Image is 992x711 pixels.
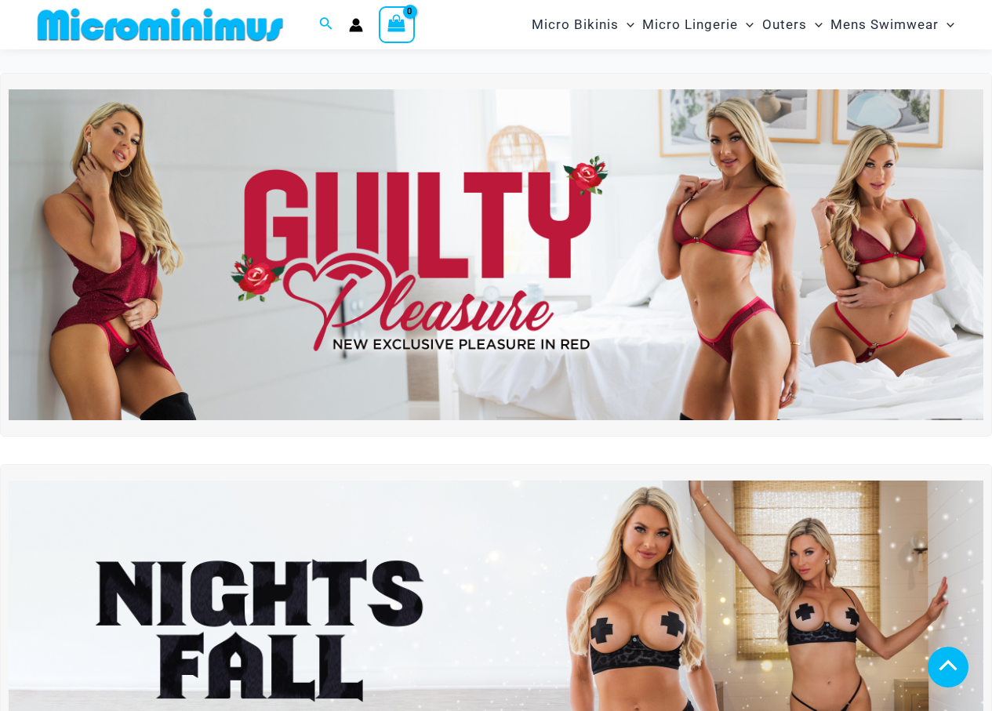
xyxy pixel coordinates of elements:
img: MM SHOP LOGO FLAT [31,7,289,42]
span: Menu Toggle [807,5,823,45]
a: Account icon link [349,18,363,32]
a: Micro BikinisMenu ToggleMenu Toggle [528,5,638,45]
a: Mens SwimwearMenu ToggleMenu Toggle [827,5,958,45]
span: Micro Lingerie [642,5,738,45]
span: Micro Bikinis [532,5,619,45]
span: Outers [762,5,807,45]
nav: Site Navigation [525,2,961,47]
img: Guilty Pleasures Red Lingerie [9,89,983,420]
a: View Shopping Cart, empty [379,6,415,42]
a: Micro LingerieMenu ToggleMenu Toggle [638,5,758,45]
a: Search icon link [319,15,333,34]
a: OutersMenu ToggleMenu Toggle [758,5,827,45]
span: Menu Toggle [939,5,954,45]
span: Menu Toggle [738,5,754,45]
span: Menu Toggle [619,5,634,45]
span: Mens Swimwear [830,5,939,45]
